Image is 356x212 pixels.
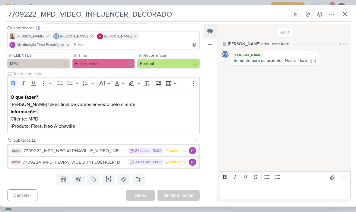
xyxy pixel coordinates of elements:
[11,101,196,108] p: [PERSON_NAME] takes final de videos enviado pelo cliente.
[137,59,199,69] button: Pontual
[11,94,38,100] strong: O que fazer?
[24,147,125,154] div: 7709224_MPD_NEO ALPHAVILLE_VIDEO_INFLUENCER_DECORADO
[11,160,21,165] div: IM201
[228,41,289,47] div: [PERSON_NAME] criou este kard
[11,109,38,115] strong: Informações
[219,183,350,199] div: Editor editing area: main
[7,25,199,31] div: Colaboradores
[7,89,199,135] div: Editor editing area: main
[6,9,288,20] input: Kard Sem Título
[53,34,59,40] img: Caroline Traven De Andrade
[135,160,151,164] div: 24 de set
[11,123,196,130] p: -Produto: Flora, Neo Alphaville
[72,59,135,69] button: Performance
[9,42,15,48] img: Distribuição Time Estratégico
[17,34,44,39] span: [PERSON_NAME]
[97,34,103,40] img: Alessandra Gomes
[234,58,307,63] div: Somente para os produtos Neo e Florá
[151,160,162,164] div: , 18:00
[7,77,199,89] div: Editor toolbar
[60,34,88,39] span: [PERSON_NAME]
[293,12,297,17] div: Ligar relógio
[309,60,316,65] div: 17:16
[17,42,64,48] span: Distribuição Time Estratégico
[104,34,132,39] span: [PERSON_NAME]
[23,159,125,166] div: 7709224_MPD_FLORÀ_VIDEO_INFLUENCER_DECORADO
[13,53,70,59] label: CLIENTES
[189,147,196,154] img: Distribuição Time Estratégico
[219,171,350,183] div: Editor toolbar
[8,157,198,168] button: IM201 7709224_MPD_FLORÀ_VIDEO_INFLUENCER_DECORADO 24 de set , 18:00 pendente
[11,115,196,123] p: Cliente: MPD
[151,149,162,153] div: , 18:00
[9,34,15,40] img: Iara Santos
[13,137,191,143] div: Subkardz (2)
[7,59,70,69] button: MPD
[11,148,22,153] div: IM200
[232,52,317,58] div: [PERSON_NAME]
[189,159,196,166] img: Distribuição Time Estratégico
[8,145,198,156] button: IM200 7709224_MPD_NEO ALPHAVILLE_VIDEO_INFLUENCER_DECORADO 24 de set , 18:00 pendente
[73,41,198,49] input: Buscar
[12,71,199,77] input: Texto sem título
[142,53,199,59] label: Recorrência
[7,189,37,201] button: Cancelar
[221,51,228,58] img: Caroline Traven De Andrade
[78,53,135,59] label: Time
[135,149,151,153] div: 24 de set
[339,42,347,47] div: 16:06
